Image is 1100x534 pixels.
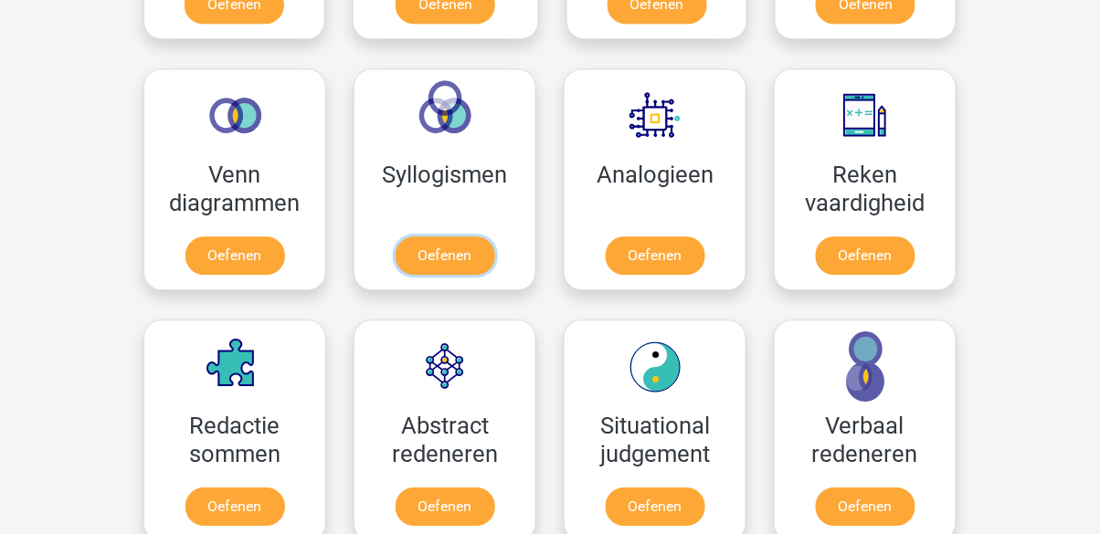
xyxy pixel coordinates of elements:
a: Oefenen [606,487,705,526]
a: Oefenen [816,487,915,526]
a: Oefenen [396,236,495,275]
a: Oefenen [396,487,495,526]
a: Oefenen [185,487,285,526]
a: Oefenen [185,236,285,275]
a: Oefenen [816,236,915,275]
a: Oefenen [606,236,705,275]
